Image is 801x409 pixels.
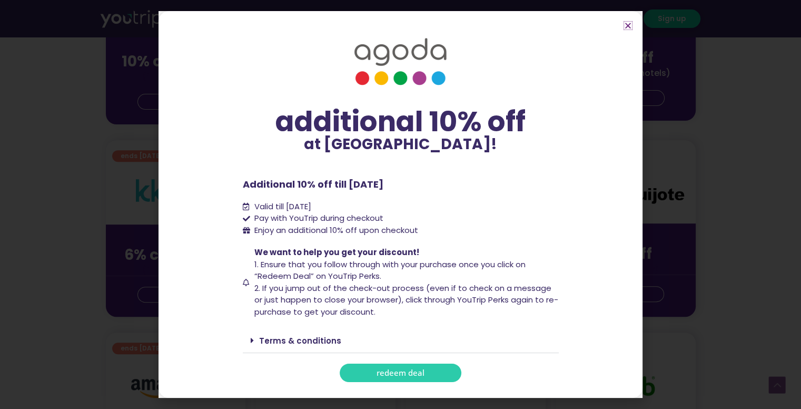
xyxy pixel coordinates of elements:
[243,177,559,191] p: Additional 10% off till [DATE]
[254,247,419,258] span: We want to help you get your discount!
[252,201,311,213] span: Valid till [DATE]
[254,225,418,236] span: Enjoy an additional 10% off upon checkout
[243,137,559,152] p: at [GEOGRAPHIC_DATA]!
[377,369,424,377] span: redeem deal
[252,212,383,225] span: Pay with YouTrip during checkout
[243,106,559,137] div: additional 10% off
[340,364,461,382] a: redeem deal
[243,328,559,353] div: Terms & conditions
[254,283,558,317] span: 2. If you jump out of the check-out process (even if to check on a message or just happen to clos...
[259,335,341,346] a: Terms & conditions
[254,259,526,282] span: 1. Ensure that you follow through with your purchase once you click on “Redeem Deal” on YouTrip P...
[624,22,632,30] a: Close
